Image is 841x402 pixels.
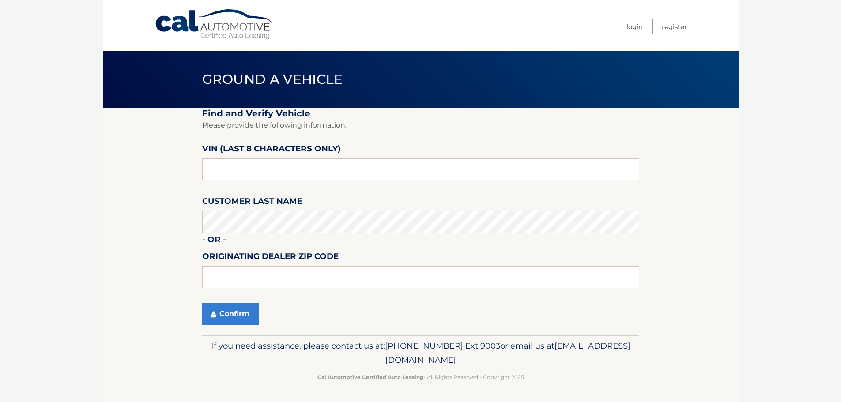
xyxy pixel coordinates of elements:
[317,374,423,380] strong: Cal Automotive Certified Auto Leasing
[202,71,343,87] span: Ground a Vehicle
[208,372,634,382] p: - All Rights Reserved - Copyright 2025
[626,19,643,34] a: Login
[202,250,339,266] label: Originating Dealer Zip Code
[202,142,341,158] label: VIN (last 8 characters only)
[208,339,634,367] p: If you need assistance, please contact us at: or email us at
[385,341,500,351] span: [PHONE_NUMBER] Ext 9003
[202,303,259,325] button: Confirm
[202,233,226,249] label: - or -
[202,108,639,119] h2: Find and Verify Vehicle
[155,9,274,40] a: Cal Automotive
[662,19,687,34] a: Register
[202,195,302,211] label: Customer Last Name
[202,119,639,131] p: Please provide the following information.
